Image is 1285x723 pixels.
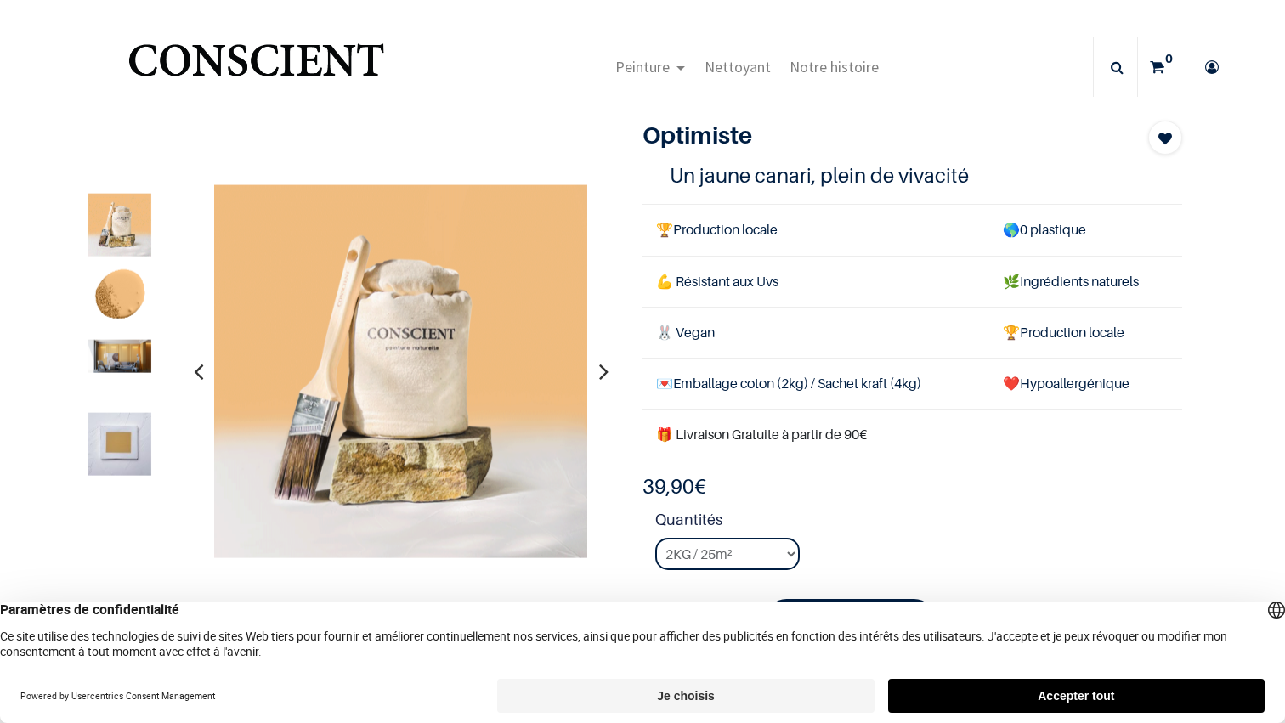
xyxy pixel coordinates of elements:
span: Nettoyant [705,57,771,76]
a: Peinture [606,37,695,97]
sup: 0 [1161,50,1177,67]
td: 0 plastique [989,205,1183,256]
h4: Un jaune canari, plein de vivacité [670,162,1156,189]
b: € [642,474,706,499]
a: Logo of Conscient [125,34,388,101]
span: Add to wishlist [1158,128,1172,149]
img: Product image [88,339,151,372]
img: Product image [213,184,587,558]
td: ❤️Hypoallergénique [989,358,1183,409]
a: Ajouter au panier [766,599,935,641]
span: 💌 [656,375,673,392]
td: Production locale [642,205,989,256]
td: Production locale [989,307,1183,358]
span: 🐰 Vegan [656,324,715,341]
span: 🌿 [1003,273,1020,290]
span: 39,90 [642,474,694,499]
span: 💪 Résistant aux Uvs [656,273,778,290]
a: 0 [1138,37,1186,97]
font: 🎁 Livraison Gratuite à partir de 90€ [656,426,867,443]
h1: Optimiste [642,121,1101,150]
span: 🏆 [656,221,673,238]
button: Add to wishlist [1148,121,1182,155]
img: Product image [88,412,151,475]
span: Peinture [615,57,670,76]
img: Product image [88,193,151,256]
span: 🏆 [1003,324,1020,341]
strong: Quantités [655,508,1182,538]
img: Product image [88,266,151,329]
img: Conscient [125,34,388,101]
td: Ingrédients naturels [989,256,1183,307]
td: Emballage coton (2kg) / Sachet kraft (4kg) [642,358,989,409]
span: Notre histoire [790,57,879,76]
span: 🌎 [1003,221,1020,238]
